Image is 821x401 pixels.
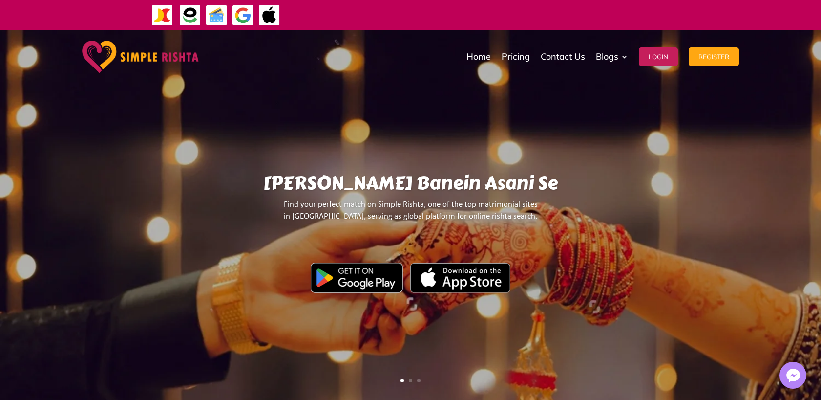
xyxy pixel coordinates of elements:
[639,47,678,66] button: Login
[151,4,173,26] img: JazzCash-icon
[258,4,280,26] img: ApplePay-icon
[179,4,201,26] img: EasyPaisa-icon
[400,379,404,382] a: 1
[107,172,714,199] h1: [PERSON_NAME] Banein Asani Se
[311,263,403,293] img: Google Play
[466,32,491,81] a: Home
[541,32,585,81] a: Contact Us
[689,47,739,66] button: Register
[596,32,628,81] a: Blogs
[206,4,228,26] img: Credit Cards
[689,32,739,81] a: Register
[417,379,421,382] a: 3
[107,199,714,231] p: Find your perfect match on Simple Rishta, one of the top matrimonial sites in [GEOGRAPHIC_DATA], ...
[639,32,678,81] a: Login
[232,4,254,26] img: GooglePay-icon
[502,32,530,81] a: Pricing
[409,379,412,382] a: 2
[783,366,803,385] img: Messenger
